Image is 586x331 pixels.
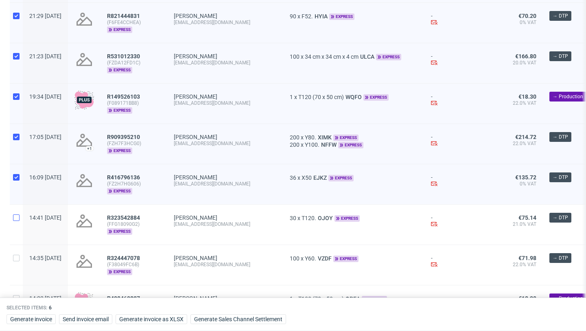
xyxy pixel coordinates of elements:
div: - [431,53,494,67]
span: Y60. [305,255,316,262]
a: [PERSON_NAME] [174,255,217,261]
div: x [290,214,418,222]
span: → DTP [553,174,568,181]
span: 1 [290,94,293,100]
span: QPEA [344,296,362,302]
span: express [362,296,387,302]
span: OJOY [316,215,335,221]
a: XIMK [316,134,333,141]
div: x [290,53,418,60]
span: express [338,142,363,148]
a: ULCA [359,53,376,60]
span: express [107,107,132,114]
span: T120 (70 x 50 cm) [298,94,344,100]
span: express [328,175,354,181]
div: - [431,295,494,309]
div: [EMAIL_ADDRESS][DOMAIN_NAME] [174,181,277,187]
div: +1 [87,146,92,151]
img: no_design.png [74,211,94,231]
div: - [431,93,494,108]
span: (FZDA12FD1C) [107,60,161,66]
span: X50 [302,174,312,181]
span: €135.72 [515,174,536,181]
span: 20.0% VAT [507,60,536,66]
a: [PERSON_NAME] [174,295,217,302]
div: [EMAIL_ADDRESS][DOMAIN_NAME] [174,100,277,106]
span: express [376,54,401,60]
div: x [290,93,418,101]
span: → DTP [553,254,568,262]
span: R149526103 [107,93,140,100]
img: no_design.png [74,9,94,29]
span: R909395210 [107,134,140,140]
span: 19:34 [DATE] [29,93,61,100]
div: x [290,174,418,181]
span: 200 [290,134,300,141]
div: [EMAIL_ADDRESS][DOMAIN_NAME] [174,140,277,147]
span: 21.0% VAT [507,221,536,227]
a: [PERSON_NAME] [174,134,217,140]
span: Generate invoice [10,316,52,322]
a: R909395210 [107,134,142,140]
div: - [431,134,494,148]
div: [EMAIL_ADDRESS][DOMAIN_NAME] [174,60,277,66]
button: Generate Sales Channel Settlement [190,314,286,324]
div: x [290,255,418,262]
span: T120 (70 x 50 cm) [298,296,344,302]
span: €166.80 [515,53,536,60]
span: R408460837 [107,295,140,302]
span: €18.30 [518,93,536,100]
span: (F089171BB8) [107,100,161,106]
span: €70.20 [518,13,536,19]
a: WQFO [344,94,363,100]
span: €71.98 [518,255,536,261]
span: T120. [302,215,316,221]
span: → DTP [553,12,568,20]
span: → DTP [553,214,568,221]
span: → Production [553,93,583,100]
div: x [290,134,418,141]
span: 90 [290,13,296,20]
a: R323542884 [107,214,142,221]
span: €75.14 [518,214,536,221]
a: [PERSON_NAME] [174,13,217,19]
a: EJKZ [312,174,328,181]
img: no_design.png [74,252,94,271]
span: Generate invoice as XLSX [119,316,184,322]
span: R821444831 [107,13,140,19]
span: 34 cm x 34 cm x 4 cm [305,53,359,60]
span: express [107,269,132,275]
div: x [290,141,418,148]
span: Y80. [305,134,316,141]
span: (FZH7F3HCG0) [107,140,161,147]
span: F52. [302,13,313,20]
span: €18.30 [518,295,536,302]
a: R416796136 [107,174,142,181]
div: x [290,13,418,20]
a: VZDF [316,255,333,262]
span: 0% VAT [507,181,536,187]
span: Generate Sales Channel Settlement [194,316,282,322]
span: R531012330 [107,53,140,60]
div: - [431,174,494,188]
span: 1 [290,296,293,302]
span: 14:41 [DATE] [29,214,61,221]
img: no_design.png [74,171,94,190]
span: (FZ2H7HG606) [107,181,161,187]
span: (F6FE4CCHEA) [107,19,161,26]
span: 100 [290,255,300,262]
span: R416796136 [107,174,140,181]
span: express [107,26,132,33]
span: Y100. [305,141,319,148]
div: [EMAIL_ADDRESS][DOMAIN_NAME] [174,19,277,26]
span: 100 [290,53,300,60]
span: HYIA [313,13,329,20]
span: → DTP [553,133,568,141]
span: (F38049FC6B) [107,261,161,268]
span: express [107,188,132,194]
span: 0% VAT [507,19,536,26]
